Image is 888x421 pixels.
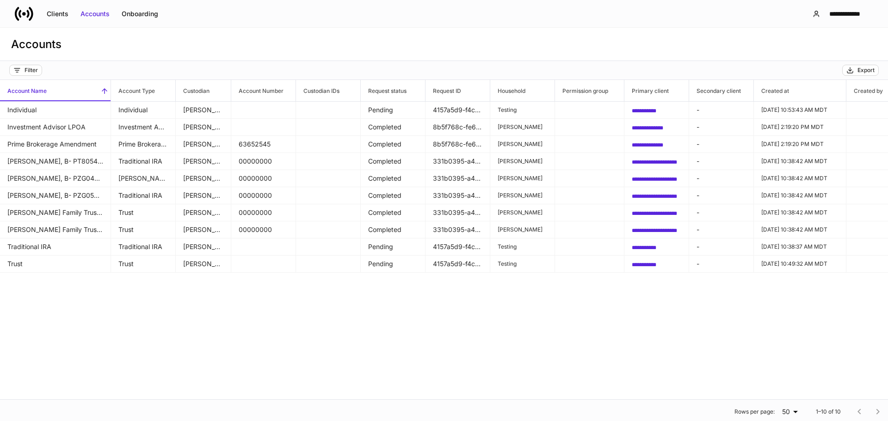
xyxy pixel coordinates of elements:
td: 331b0395-a46b-45bf-93ce-8e4eb179b24b [425,221,490,238]
td: 2025-09-25T16:38:42.551Z [754,153,846,170]
td: 12c83ae4-b5ad-4b5b-bd5f-55b112d2774d [624,153,689,170]
td: Schwab [176,153,231,170]
td: Schwab supplemental forms [176,119,231,136]
p: [DATE] 10:49:32 AM MDT [761,260,839,268]
p: [PERSON_NAME] [498,175,547,182]
h6: Created at [754,86,789,95]
p: [DATE] 10:38:37 AM MDT [761,243,839,250]
td: Pending [361,238,425,256]
p: - [697,208,746,217]
td: Completed [361,204,425,221]
p: 1–10 of 10 [816,408,841,415]
p: Testing [498,243,547,250]
span: Request ID [425,80,490,101]
td: Schwab [176,256,231,273]
td: 2025-09-25T16:38:42.552Z [754,187,846,204]
button: Onboarding [116,6,164,21]
td: 00000000 [231,187,296,204]
p: [PERSON_NAME] [498,158,547,165]
p: [PERSON_NAME] [498,140,547,148]
p: - [697,122,746,132]
div: Clients [47,9,68,18]
td: 331b0395-a46b-45bf-93ce-8e4eb179b24b [425,170,490,187]
p: [PERSON_NAME] [498,226,547,233]
td: 2025-09-26T16:38:37.715Z [754,238,846,256]
div: Filter [25,67,38,74]
td: Individual [111,102,176,119]
td: 00000000 [231,221,296,238]
td: 12c83ae4-b5ad-4b5b-bd5f-55b112d2774d [624,170,689,187]
p: [PERSON_NAME] [498,209,547,216]
td: 2025-09-25T16:38:42.549Z [754,204,846,221]
p: [DATE] 10:38:42 AM MDT [761,192,839,199]
td: Traditional IRA [111,187,176,204]
td: 00000000 [231,170,296,187]
span: Primary client [624,80,689,101]
td: Schwab [176,170,231,187]
td: Roth IRA [111,170,176,187]
span: Custodian [176,80,231,101]
button: Clients [41,6,74,21]
td: 2025-10-06T20:19:20.557Z [754,136,846,153]
p: - [697,105,746,115]
h6: Custodian [176,86,210,95]
h6: Account Type [111,86,155,95]
h6: Permission group [555,86,608,95]
span: Request status [361,80,425,101]
p: - [697,157,746,166]
td: 00000000 [231,153,296,170]
div: Onboarding [122,9,158,18]
td: Completed [361,136,425,153]
td: 2025-09-26T16:49:32.569Z [754,256,846,273]
td: 349e2b0b-18d8-47c5-81a4-229e8c504d50 [624,238,689,256]
span: Secondary client [689,80,753,101]
td: Schwab [176,204,231,221]
h6: Request status [361,86,407,95]
p: - [697,259,746,268]
td: 63652545 [231,136,296,153]
td: 331b0395-a46b-45bf-93ce-8e4eb179b24b [425,187,490,204]
h6: Request ID [425,86,461,95]
td: 2025-09-25T16:38:42.554Z [754,170,846,187]
td: Prime Brokerage Amendment [111,136,176,153]
span: Account Type [111,80,175,101]
td: Completed [361,187,425,204]
td: 331b0395-a46b-45bf-93ce-8e4eb179b24b [425,204,490,221]
span: Household [490,80,555,101]
p: [PERSON_NAME] [498,192,547,199]
td: Trust [111,204,176,221]
td: 12c83ae4-b5ad-4b5b-bd5f-55b112d2774d [624,221,689,238]
td: 349e2b0b-18d8-47c5-81a4-229e8c504d50 [624,256,689,273]
td: Schwab [176,102,231,119]
div: 50 [778,407,801,416]
td: Traditional IRA [111,238,176,256]
span: Custodian IDs [296,80,360,101]
td: 2025-09-25T16:38:42.550Z [754,221,846,238]
p: [DATE] 10:53:43 AM MDT [761,106,839,114]
span: Created at [754,80,846,101]
div: Export [857,67,875,74]
td: 349e2b0b-18d8-47c5-81a4-229e8c504d50 [624,102,689,119]
button: Filter [9,65,42,76]
p: [DATE] 10:38:42 AM MDT [761,209,839,216]
button: Export [842,65,879,76]
p: [DATE] 10:38:42 AM MDT [761,226,839,233]
td: 8b5f768c-fe69-4a1e-b99f-7275044b5b63 [425,119,490,136]
p: [DATE] 10:38:42 AM MDT [761,175,839,182]
p: - [697,191,746,200]
td: ea1e288a-2ec0-485f-93bd-80d0ea90430f [624,119,689,136]
td: Pending [361,102,425,119]
td: Pending [361,256,425,273]
p: [PERSON_NAME] [498,123,547,131]
p: - [697,242,746,251]
td: Investment Advisor LPOA [111,119,176,136]
p: - [697,225,746,234]
td: 4157a5d9-f4c1-495f-92c5-dfe9e8e6a53d [425,238,490,256]
td: 4157a5d9-f4c1-495f-92c5-dfe9e8e6a53d [425,102,490,119]
span: Account Number [231,80,296,101]
h6: Custodian IDs [296,86,339,95]
p: Rows per page: [734,408,775,415]
p: - [697,174,746,183]
td: Trust [111,221,176,238]
p: [DATE] 2:19:20 PM MDT [761,123,839,131]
